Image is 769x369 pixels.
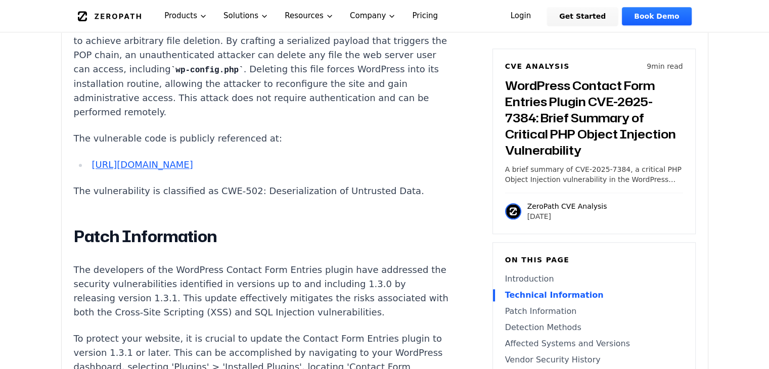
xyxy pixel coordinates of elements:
p: ZeroPath CVE Analysis [527,201,607,211]
h3: WordPress Contact Form Entries Plugin CVE-2025-7384: Brief Summary of Critical PHP Object Injecti... [505,77,683,158]
a: Get Started [547,7,618,25]
a: Introduction [505,273,683,285]
a: Login [499,7,544,25]
a: [URL][DOMAIN_NAME] [92,159,193,170]
a: Affected Systems and Versions [505,338,683,350]
a: Vendor Security History [505,354,683,366]
h6: On this page [505,255,683,265]
a: Detection Methods [505,321,683,334]
p: A brief summary of CVE-2025-7384, a critical PHP Object Injection vulnerability in the WordPress ... [505,164,683,184]
p: The vulnerability is classified as CWE-502: Deserialization of Untrusted Data. [74,184,450,198]
code: wp-config.php [171,66,244,75]
p: 9 min read [647,61,683,71]
a: Technical Information [505,289,683,301]
p: The vulnerable code is publicly referenced at: [74,131,450,146]
img: ZeroPath CVE Analysis [505,203,521,219]
p: [DATE] [527,211,607,221]
a: Book Demo [622,7,691,25]
p: The developers of the WordPress Contact Form Entries plugin have addressed the security vulnerabi... [74,263,450,319]
a: Patch Information [505,305,683,317]
h2: Patch Information [74,226,450,247]
p: When Contact Form 7 is installed alongside the vulnerable plugin, its classes provide a property-... [74,6,450,119]
h6: CVE Analysis [505,61,570,71]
